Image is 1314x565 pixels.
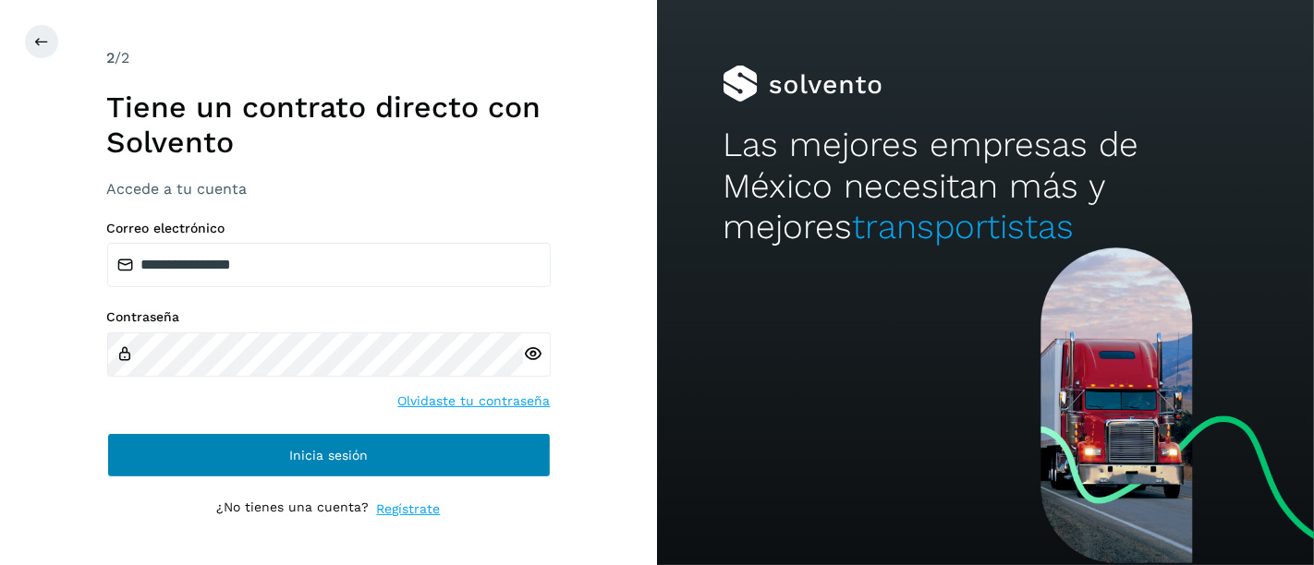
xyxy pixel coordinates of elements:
[217,499,370,519] p: ¿No tienes una cuenta?
[107,49,116,66] span: 2
[723,125,1248,247] h2: Las mejores empresas de México necesitan más y mejores
[107,90,551,161] h1: Tiene un contrato directo con Solvento
[107,180,551,198] h3: Accede a tu cuenta
[107,309,551,325] label: Contraseña
[289,449,368,462] span: Inicia sesión
[398,391,551,411] a: Olvidaste tu contraseña
[852,207,1074,246] span: transportistas
[377,499,441,519] a: Regístrate
[107,221,551,236] label: Correo electrónico
[107,433,551,477] button: Inicia sesión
